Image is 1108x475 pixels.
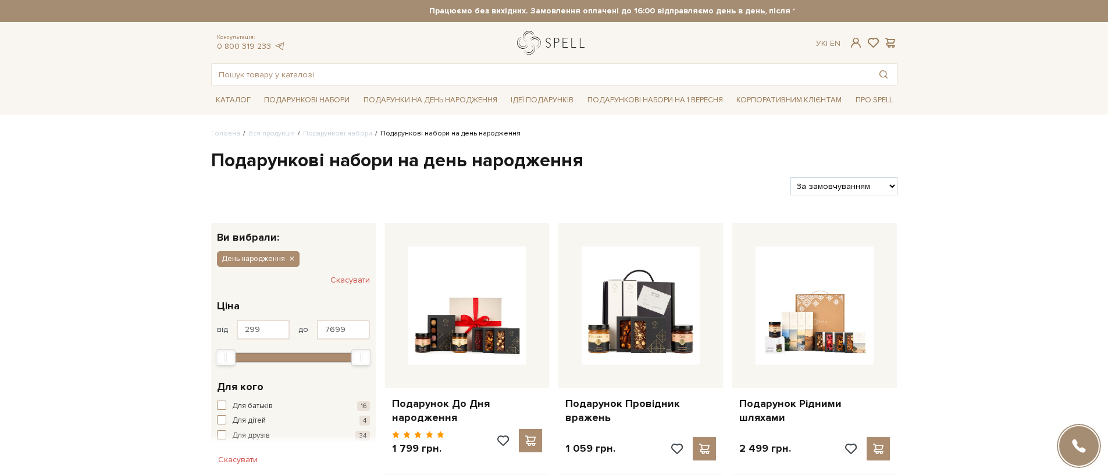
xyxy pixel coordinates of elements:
[248,129,295,138] a: Вся продукція
[217,415,370,427] button: Для дітей 4
[216,349,236,366] div: Min
[517,31,590,55] a: logo
[212,64,870,85] input: Пошук товару у каталозі
[298,324,308,335] span: до
[355,431,370,441] span: 34
[217,251,300,266] button: День народження
[303,129,372,138] a: Подарункові набори
[392,397,543,424] a: Подарунок До Дня народження
[314,6,1000,16] strong: Працюємо без вихідних. Замовлення оплачені до 16:00 відправляємо день в день, після 16:00 - насту...
[217,401,370,412] button: Для батьків 16
[217,430,370,442] button: Для друзів 34
[565,397,716,424] a: Подарунок Провідник вражень
[222,253,285,264] span: День народження
[211,91,255,109] span: Каталог
[211,223,376,242] div: Ви вибрали:
[359,416,370,426] span: 4
[259,91,354,109] span: Подарункові набори
[237,320,290,340] input: Ціна
[211,129,240,138] a: Головна
[870,64,897,85] button: Пошук товару у каталозі
[359,91,502,109] span: Подарунки на День народження
[357,401,370,411] span: 16
[583,90,728,110] a: Подарункові набори на 1 Вересня
[317,320,370,340] input: Ціна
[217,41,271,51] a: 0 800 319 233
[232,401,273,412] span: Для батьків
[211,149,897,173] h1: Подарункові набори на день народження
[372,128,521,139] li: Подарункові набори на день народження
[830,38,840,48] a: En
[732,90,846,110] a: Корпоративним клієнтам
[217,324,228,335] span: від
[506,91,578,109] span: Ідеї подарунків
[217,379,263,395] span: Для кого
[851,91,897,109] span: Про Spell
[739,397,890,424] a: Подарунок Рідними шляхами
[274,41,286,51] a: telegram
[826,38,828,48] span: |
[565,442,615,455] p: 1 059 грн.
[232,430,270,442] span: Для друзів
[392,442,445,455] p: 1 799 грн.
[217,298,240,314] span: Ціна
[211,451,265,469] button: Скасувати
[217,34,286,41] span: Консультація:
[816,38,840,49] div: Ук
[330,271,370,290] button: Скасувати
[351,349,371,366] div: Max
[232,415,266,427] span: Для дітей
[739,442,791,455] p: 2 499 грн.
